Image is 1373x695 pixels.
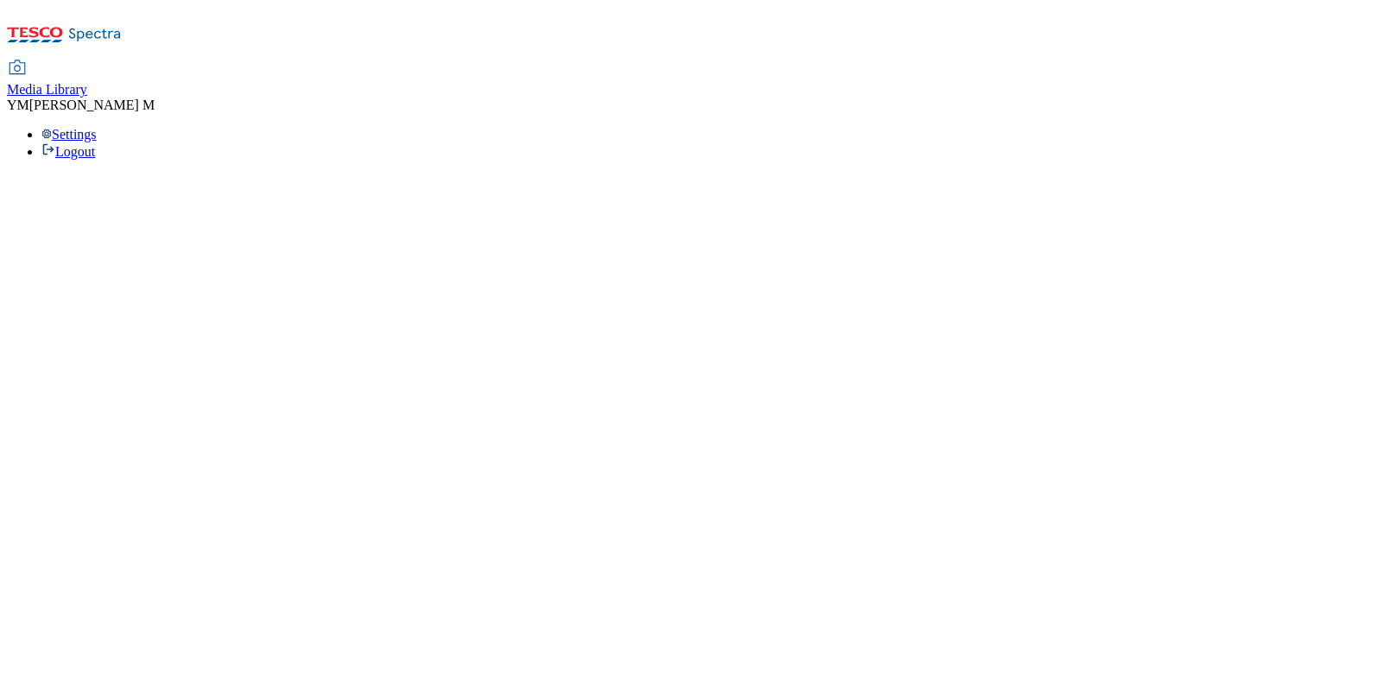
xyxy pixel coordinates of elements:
a: Settings [41,127,97,142]
span: YM [7,98,29,112]
span: [PERSON_NAME] M [29,98,155,112]
span: Media Library [7,82,87,97]
a: Media Library [7,61,87,98]
a: Logout [41,144,95,159]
